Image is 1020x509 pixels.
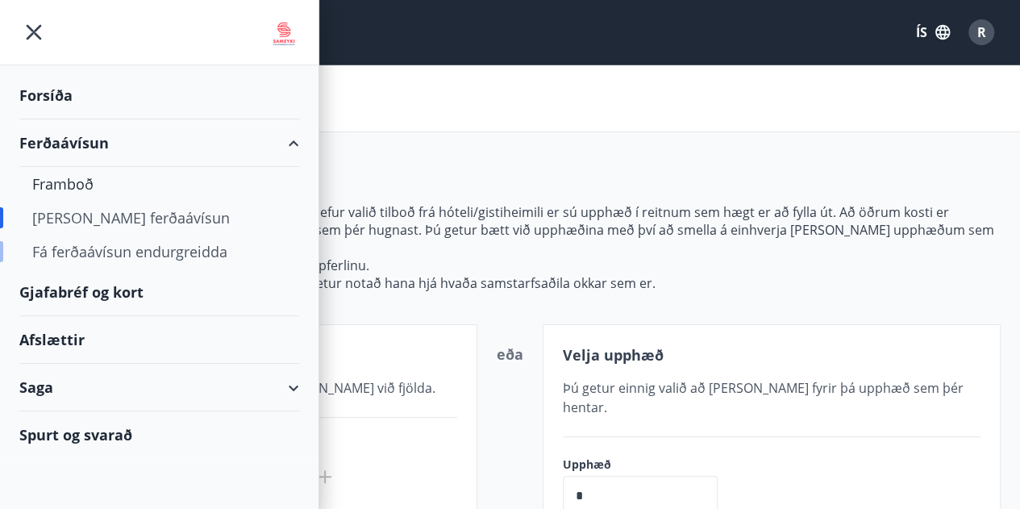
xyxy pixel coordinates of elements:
[19,269,299,316] div: Gjafabréf og kort
[19,203,1001,257] p: Hér getur þú valið upphæð ávísunarinnar. Ef þú hefur valið tilboð frá hóteli/gistiheimili er sú u...
[497,344,523,364] span: eða
[19,257,1001,274] p: Athugaðu að niðurgreiðslan bætist við síðar í kaupferlinu.
[962,13,1001,52] button: R
[19,119,299,167] div: Ferðaávísun
[19,72,299,119] div: Forsíða
[19,364,299,411] div: Saga
[19,316,299,364] div: Afslættir
[563,345,664,365] span: Velja upphæð
[32,235,286,269] div: Fá ferðaávísun endurgreidda
[19,18,48,47] button: menu
[19,274,1001,292] p: Mundu að ferðaávísunin rennur aldrei út og þú getur notað hana hjá hvaða samstarfsaðila okkar sem...
[19,411,299,458] div: Spurt og svarað
[32,167,286,201] div: Framboð
[977,23,986,41] span: R
[269,18,299,50] img: union_logo
[907,18,959,47] button: ÍS
[563,379,964,416] span: Þú getur einnig valið að [PERSON_NAME] fyrir þá upphæð sem þér hentar.
[563,457,734,473] label: Upphæð
[32,201,286,235] div: [PERSON_NAME] ferðaávísun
